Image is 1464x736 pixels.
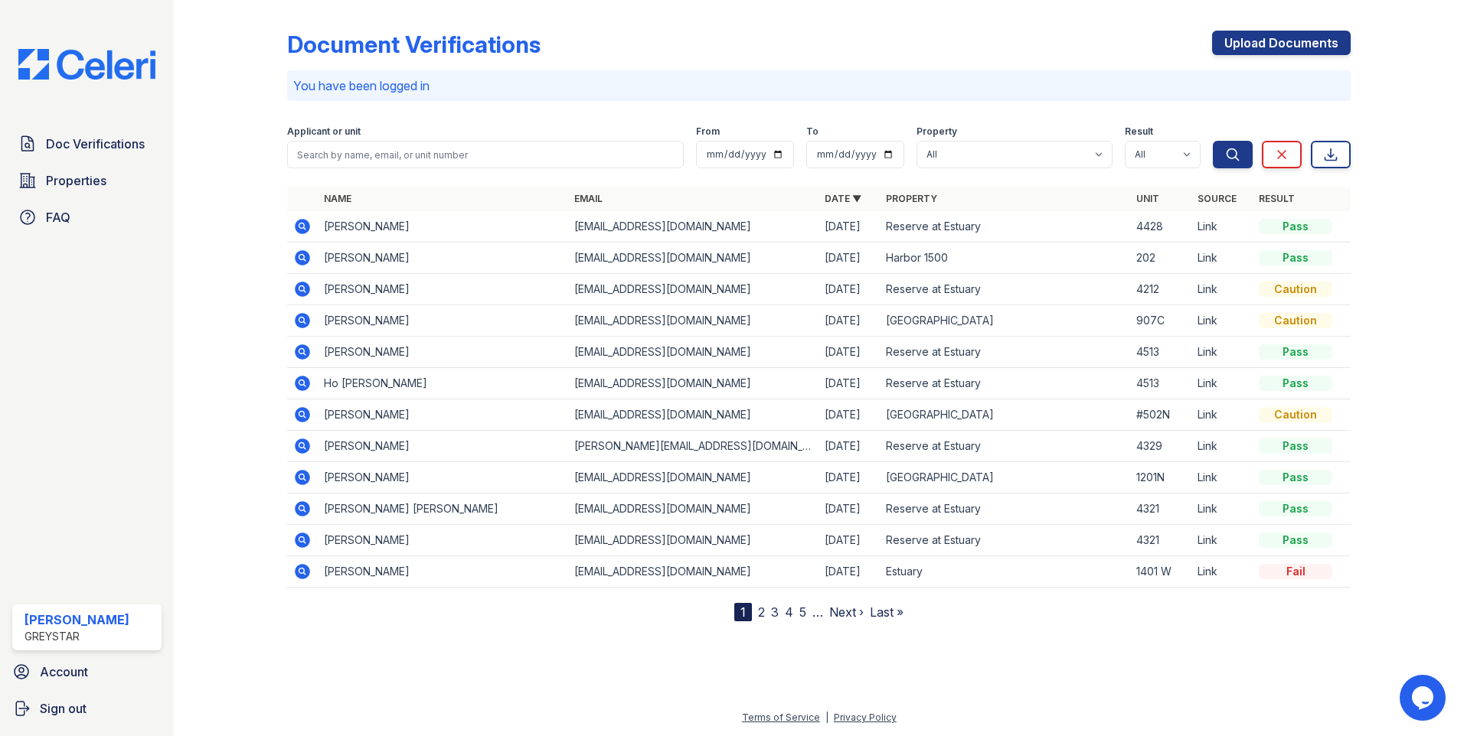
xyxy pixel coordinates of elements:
[834,712,897,723] a: Privacy Policy
[318,274,568,305] td: [PERSON_NAME]
[25,611,129,629] div: [PERSON_NAME]
[825,193,861,204] a: Date ▼
[568,556,819,588] td: [EMAIL_ADDRESS][DOMAIN_NAME]
[12,165,162,196] a: Properties
[819,462,880,493] td: [DATE]
[1130,556,1191,588] td: 1401 W
[1259,219,1332,234] div: Pass
[880,337,1130,368] td: Reserve at Estuary
[1400,675,1449,721] iframe: chat widget
[287,31,541,58] div: Document Verifications
[318,211,568,243] td: [PERSON_NAME]
[880,243,1130,274] td: Harbor 1500
[886,193,937,204] a: Property
[1259,282,1332,297] div: Caution
[318,305,568,337] td: [PERSON_NAME]
[1130,211,1191,243] td: 4428
[880,211,1130,243] td: Reserve at Estuary
[568,274,819,305] td: [EMAIL_ADDRESS][DOMAIN_NAME]
[806,125,819,138] label: To
[880,399,1130,431] td: [GEOGRAPHIC_DATA]
[880,493,1130,525] td: Reserve at Estuary
[568,211,819,243] td: [EMAIL_ADDRESS][DOMAIN_NAME]
[1191,493,1253,525] td: Link
[1259,564,1332,579] div: Fail
[771,604,779,620] a: 3
[568,243,819,274] td: [EMAIL_ADDRESS][DOMAIN_NAME]
[6,693,168,724] button: Sign out
[742,712,820,723] a: Terms of Service
[318,337,568,368] td: [PERSON_NAME]
[1130,305,1191,337] td: 907C
[880,525,1130,556] td: Reserve at Estuary
[1130,493,1191,525] td: 4321
[880,462,1130,493] td: [GEOGRAPHIC_DATA]
[1191,368,1253,399] td: Link
[1191,211,1253,243] td: Link
[819,399,880,431] td: [DATE]
[1212,31,1351,55] a: Upload Documents
[880,556,1130,588] td: Estuary
[324,193,351,204] a: Name
[1191,431,1253,462] td: Link
[318,493,568,525] td: [PERSON_NAME] [PERSON_NAME]
[1259,344,1332,360] div: Pass
[40,699,87,718] span: Sign out
[1191,556,1253,588] td: Link
[880,431,1130,462] td: Reserve at Estuary
[568,305,819,337] td: [EMAIL_ADDRESS][DOMAIN_NAME]
[6,656,168,687] a: Account
[734,603,752,621] div: 1
[819,368,880,399] td: [DATE]
[25,629,129,644] div: Greystar
[870,604,904,620] a: Last »
[819,431,880,462] td: [DATE]
[12,129,162,159] a: Doc Verifications
[568,399,819,431] td: [EMAIL_ADDRESS][DOMAIN_NAME]
[46,208,70,226] span: FAQ
[1259,250,1332,265] div: Pass
[1125,125,1153,138] label: Result
[6,49,168,80] img: CE_Logo_Blue-a8612792a0a2168367f1c8372b55b34899dd931a85d93a1a3d3e32e68fde9ad4.png
[819,305,880,337] td: [DATE]
[917,125,957,138] label: Property
[1130,525,1191,556] td: 4321
[1259,376,1332,391] div: Pass
[880,368,1130,399] td: Reserve at Estuary
[1259,193,1295,204] a: Result
[568,337,819,368] td: [EMAIL_ADDRESS][DOMAIN_NAME]
[1130,399,1191,431] td: #502N
[12,202,162,233] a: FAQ
[287,125,361,138] label: Applicant or unit
[318,431,568,462] td: [PERSON_NAME]
[1198,193,1237,204] a: Source
[318,243,568,274] td: [PERSON_NAME]
[1191,243,1253,274] td: Link
[318,462,568,493] td: [PERSON_NAME]
[318,556,568,588] td: [PERSON_NAME]
[568,431,819,462] td: [PERSON_NAME][EMAIL_ADDRESS][DOMAIN_NAME]
[880,305,1130,337] td: [GEOGRAPHIC_DATA]
[1259,470,1332,485] div: Pass
[1259,313,1332,328] div: Caution
[819,337,880,368] td: [DATE]
[819,493,880,525] td: [DATE]
[880,274,1130,305] td: Reserve at Estuary
[1136,193,1159,204] a: Unit
[568,493,819,525] td: [EMAIL_ADDRESS][DOMAIN_NAME]
[819,274,880,305] td: [DATE]
[819,525,880,556] td: [DATE]
[799,604,806,620] a: 5
[1259,438,1332,454] div: Pass
[812,603,823,621] span: …
[1259,407,1332,422] div: Caution
[318,399,568,431] td: [PERSON_NAME]
[46,171,106,190] span: Properties
[1130,431,1191,462] td: 4329
[1130,243,1191,274] td: 202
[825,712,828,723] div: |
[696,125,720,138] label: From
[40,663,88,681] span: Account
[293,77,1345,95] p: You have been logged in
[574,193,603,204] a: Email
